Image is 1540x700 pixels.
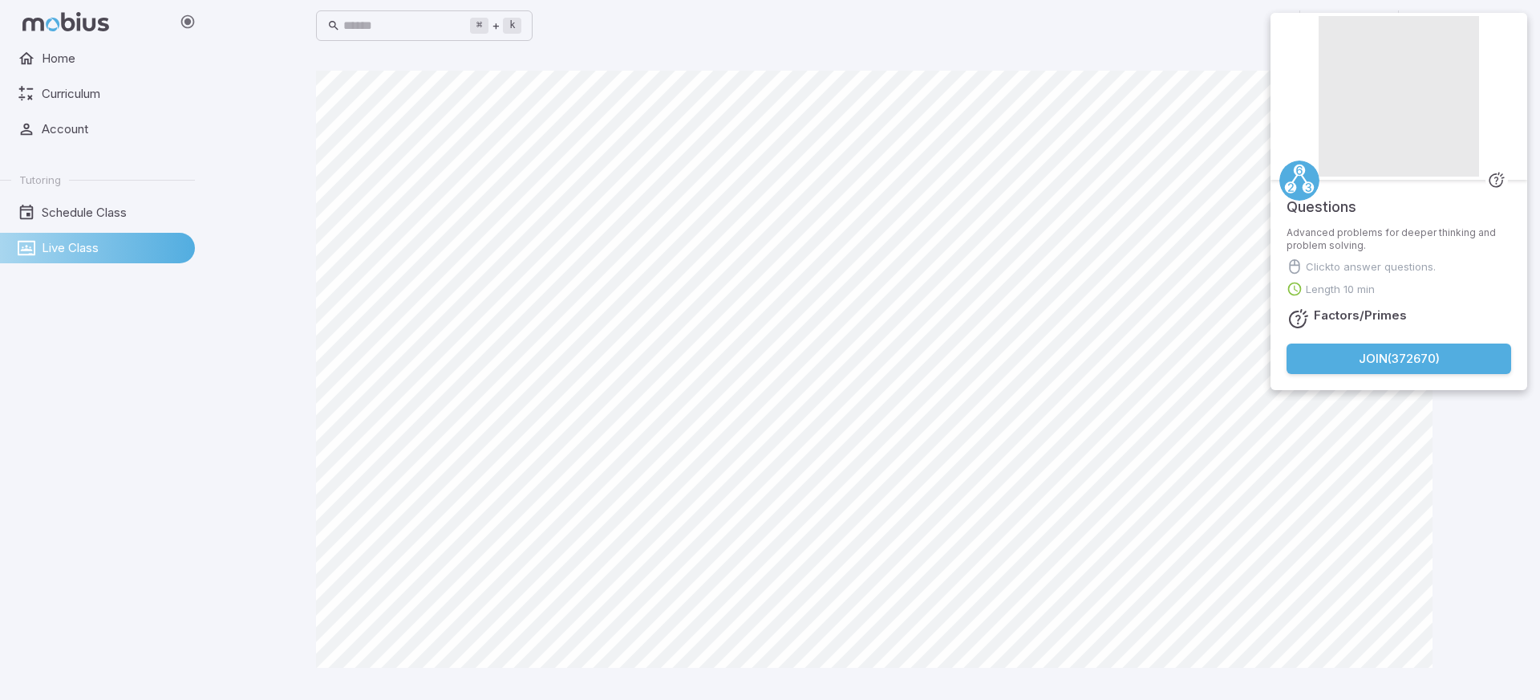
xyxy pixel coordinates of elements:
[42,239,184,257] span: Live Class
[1306,258,1436,275] p: Click to answer questions.
[1279,161,1319,201] a: Factors/Primes
[42,204,184,222] span: Schedule Class
[1314,307,1407,324] h6: Factors/Primes
[42,50,184,67] span: Home
[19,173,61,187] span: Tutoring
[1266,10,1296,41] button: Join in Zoom Client
[470,16,521,35] div: +
[1364,10,1395,41] button: Start Drawing on Questions
[1270,13,1527,390] div: Join Activity
[42,85,184,103] span: Curriculum
[1287,226,1511,252] p: Advanced problems for deeper thinking and problem solving.
[1287,180,1356,218] h5: Questions
[1334,10,1364,41] button: Report an Issue
[1306,281,1375,297] p: Length 10 min
[470,18,488,34] kbd: ⌘
[503,18,521,34] kbd: k
[1303,10,1334,41] button: Fullscreen Game
[42,120,184,138] span: Account
[1287,344,1511,374] button: Join(372670)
